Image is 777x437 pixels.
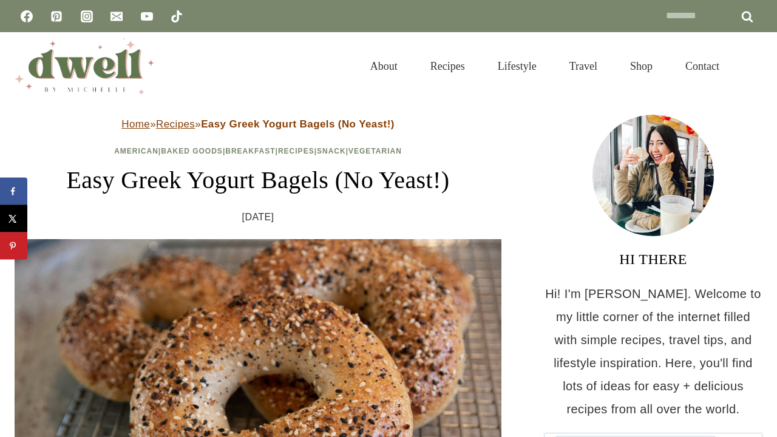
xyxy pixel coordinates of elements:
[15,4,39,29] a: Facebook
[44,4,69,29] a: Pinterest
[317,147,346,155] a: Snack
[414,45,481,87] a: Recipes
[135,4,159,29] a: YouTube
[348,147,402,155] a: Vegetarian
[15,38,154,94] img: DWELL by michelle
[553,45,614,87] a: Travel
[15,162,501,198] h1: Easy Greek Yogurt Bagels (No Yeast!)
[104,4,129,29] a: Email
[121,118,395,130] span: » »
[278,147,314,155] a: Recipes
[156,118,195,130] a: Recipes
[614,45,669,87] a: Shop
[161,147,223,155] a: Baked Goods
[114,147,402,155] span: | | | | |
[354,45,414,87] a: About
[121,118,150,130] a: Home
[544,282,762,421] p: Hi! I'm [PERSON_NAME]. Welcome to my little corner of the internet filled with simple recipes, tr...
[242,208,274,226] time: [DATE]
[201,118,395,130] strong: Easy Greek Yogurt Bagels (No Yeast!)
[742,56,762,76] button: View Search Form
[669,45,736,87] a: Contact
[544,248,762,270] h3: HI THERE
[225,147,275,155] a: Breakfast
[481,45,553,87] a: Lifestyle
[114,147,158,155] a: American
[354,45,736,87] nav: Primary Navigation
[165,4,189,29] a: TikTok
[75,4,99,29] a: Instagram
